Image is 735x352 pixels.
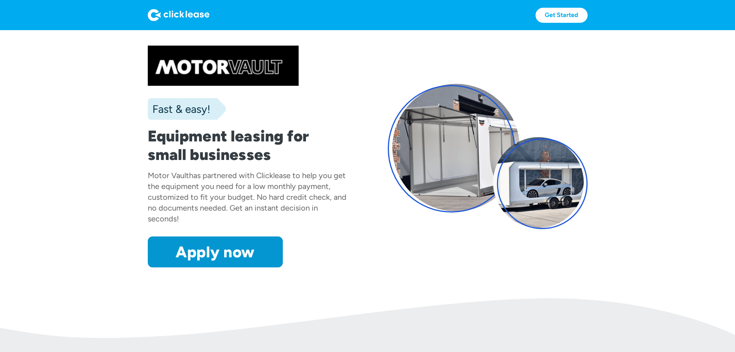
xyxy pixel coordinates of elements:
div: has partnered with Clicklease to help you get the equipment you need for a low monthly payment, c... [148,171,346,223]
a: Get Started [536,8,588,23]
div: Motor Vault [148,171,189,180]
a: Apply now [148,236,283,267]
img: Logo [148,9,210,21]
h1: Equipment leasing for small businesses [148,127,348,164]
div: Fast & easy! [148,101,210,117]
